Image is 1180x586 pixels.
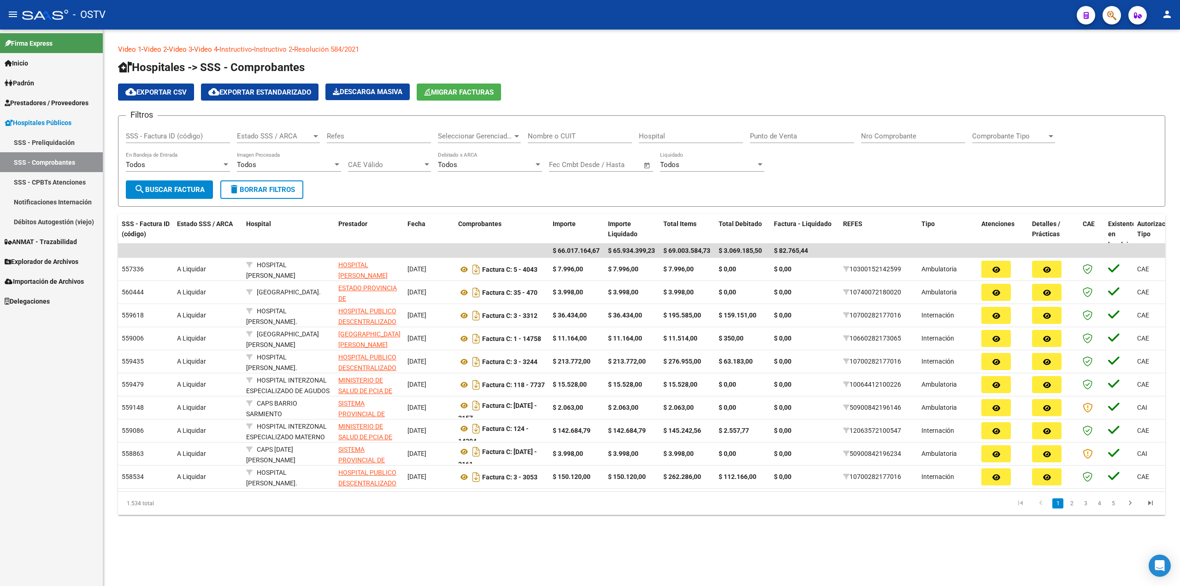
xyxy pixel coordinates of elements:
[470,308,482,323] i: Descargar documento
[122,404,144,411] span: 559148
[553,311,587,319] strong: $ 36.434,00
[338,400,385,428] span: SISTEMA PROVINCIAL DE SALUD
[482,448,510,455] span: Factura C
[470,354,482,369] i: Descargar documento
[143,45,167,54] a: Video 2
[338,421,400,441] div: - 30626983398
[1108,498,1119,508] a: 5
[1012,498,1029,508] a: go to first page
[118,492,326,515] div: 1.534 total
[663,311,701,319] strong: $ 195.585,00
[294,45,359,54] a: Resolución 584/2021
[1108,220,1136,269] span: Existente en bandeja de entrada
[5,276,84,287] span: Importación de Archivos
[5,98,88,108] span: Prestadores / Proveedores
[774,404,791,411] strong: $ 0,00
[608,473,646,480] strong: $ 150.120,00
[1051,496,1065,511] li: page 1
[338,467,400,487] div: - 30709490571
[1149,555,1171,577] div: Open Intercom Messenger
[325,84,410,101] app-download-masive: Descarga masiva de comprobantes (adjuntos)
[126,180,213,199] button: Buscar Factura
[553,288,583,296] strong: $ 3.998,00
[770,214,839,287] datatable-header-cell: Factura - Liquidado
[458,402,537,422] strong: : [DATE] - 3157
[1137,335,1149,342] span: CAE
[1137,381,1149,388] span: CAE
[843,472,914,482] div: 10700282177016
[125,88,187,96] span: Exportar CSV
[843,448,914,459] div: 50900842196234
[921,381,957,388] span: Ambulatoria
[482,312,537,319] strong: : 3 - 3312
[719,427,749,434] strong: $ 2.557,77
[338,284,401,323] span: ESTADO PROVINCIA DE [GEOGRAPHIC_DATA][PERSON_NAME]
[338,261,388,279] span: HOSPITAL [PERSON_NAME]
[608,358,646,365] strong: $ 213.772,00
[125,86,136,97] mat-icon: cloud_download
[719,450,736,457] strong: $ 0,00
[553,404,583,411] strong: $ 2.063,00
[246,307,297,325] span: HOSPITAL [PERSON_NAME].
[177,404,206,411] span: A Liquidar
[173,214,242,287] datatable-header-cell: Estado SSS / ARCA
[1121,498,1139,508] a: go to next page
[1065,496,1079,511] li: page 2
[219,45,252,54] a: Instructivo
[407,311,426,319] span: [DATE]
[921,358,954,365] span: Internación
[482,358,537,365] strong: : 3 - 3244
[246,220,271,227] span: Hospital
[177,220,233,227] span: Estado SSS / ARCA
[201,84,319,101] button: Exportar Estandarizado
[335,214,404,287] datatable-header-cell: Prestador
[608,427,646,434] strong: $ 142.684,79
[470,470,482,484] i: Descargar documento
[482,358,510,365] span: Factura C
[921,220,935,227] span: Tipo
[246,377,330,415] span: HOSPITAL INTERZONAL ESPECIALIZADO DE AGUDOS Y CRONICOS SAN [PERSON_NAME]
[843,425,914,436] div: 12063572100547
[774,335,791,342] strong: $ 0,00
[774,473,791,480] strong: $ 0,00
[642,160,653,171] button: Open calendar
[918,214,978,287] datatable-header-cell: Tipo
[338,375,400,395] div: - 30626983398
[220,180,303,199] button: Borrar Filtros
[194,45,218,54] a: Video 4
[608,404,638,411] strong: $ 2.063,00
[843,356,914,367] div: 10700282177016
[338,352,400,371] div: - 30709490571
[553,473,590,480] strong: $ 150.120,00
[122,335,144,342] span: 559006
[177,265,206,273] span: A Liquidar
[118,45,142,54] a: Video 1
[921,335,954,342] span: Internación
[719,288,736,296] strong: $ 0,00
[458,448,537,468] strong: : [DATE] - 3161
[1083,220,1095,227] span: CAE
[663,381,697,388] strong: $ 15.528,00
[177,358,206,365] span: A Liquidar
[470,262,482,277] i: Descargar documento
[719,404,736,411] strong: $ 0,00
[229,184,240,195] mat-icon: delete
[246,400,297,418] span: CAPS BARRIO SARMIENTO
[208,88,311,96] span: Exportar Estandarizado
[553,335,587,342] strong: $ 11.164,00
[660,214,715,287] datatable-header-cell: Total Items
[1133,214,1175,287] datatable-header-cell: Autorizacion Tipo
[454,214,549,287] datatable-header-cell: Comprobantes
[1106,496,1120,511] li: page 5
[843,379,914,390] div: 10064412100226
[177,381,206,388] span: A Liquidar
[1137,427,1149,434] span: CAE
[338,283,400,302] div: - 30673377544
[595,161,639,169] input: Fecha fin
[978,214,1028,287] datatable-header-cell: Atenciones
[407,450,426,457] span: [DATE]
[122,450,144,457] span: 558863
[774,427,791,434] strong: $ 0,00
[774,358,791,365] strong: $ 0,00
[470,421,482,436] i: Descargar documento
